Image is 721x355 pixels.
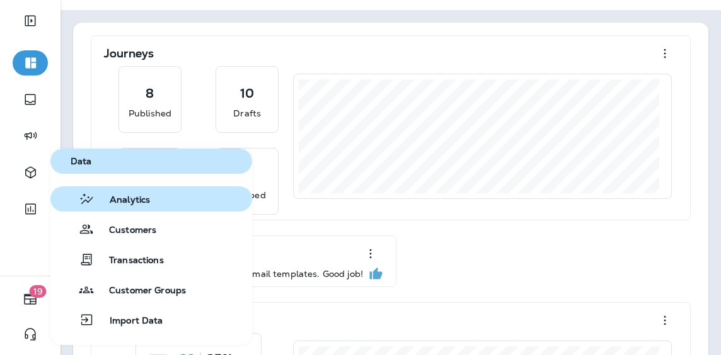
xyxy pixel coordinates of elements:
[233,107,261,120] p: Drafts
[129,107,171,120] p: Published
[50,247,252,272] button: Transactions
[55,156,247,167] span: Data
[104,47,154,60] p: Journeys
[50,217,252,242] button: Customers
[50,307,252,332] button: Import Data
[240,87,254,99] p: 10
[94,285,186,297] span: Customer Groups
[94,255,164,267] span: Transactions
[50,186,252,211] button: Analytics
[13,8,48,33] button: Expand Sidebar
[94,225,156,237] span: Customers
[50,149,252,174] button: Data
[146,87,154,99] p: 8
[95,194,150,206] span: Analytics
[30,285,47,298] span: 19
[50,277,252,302] button: Customer Groups
[95,315,163,327] span: Import Data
